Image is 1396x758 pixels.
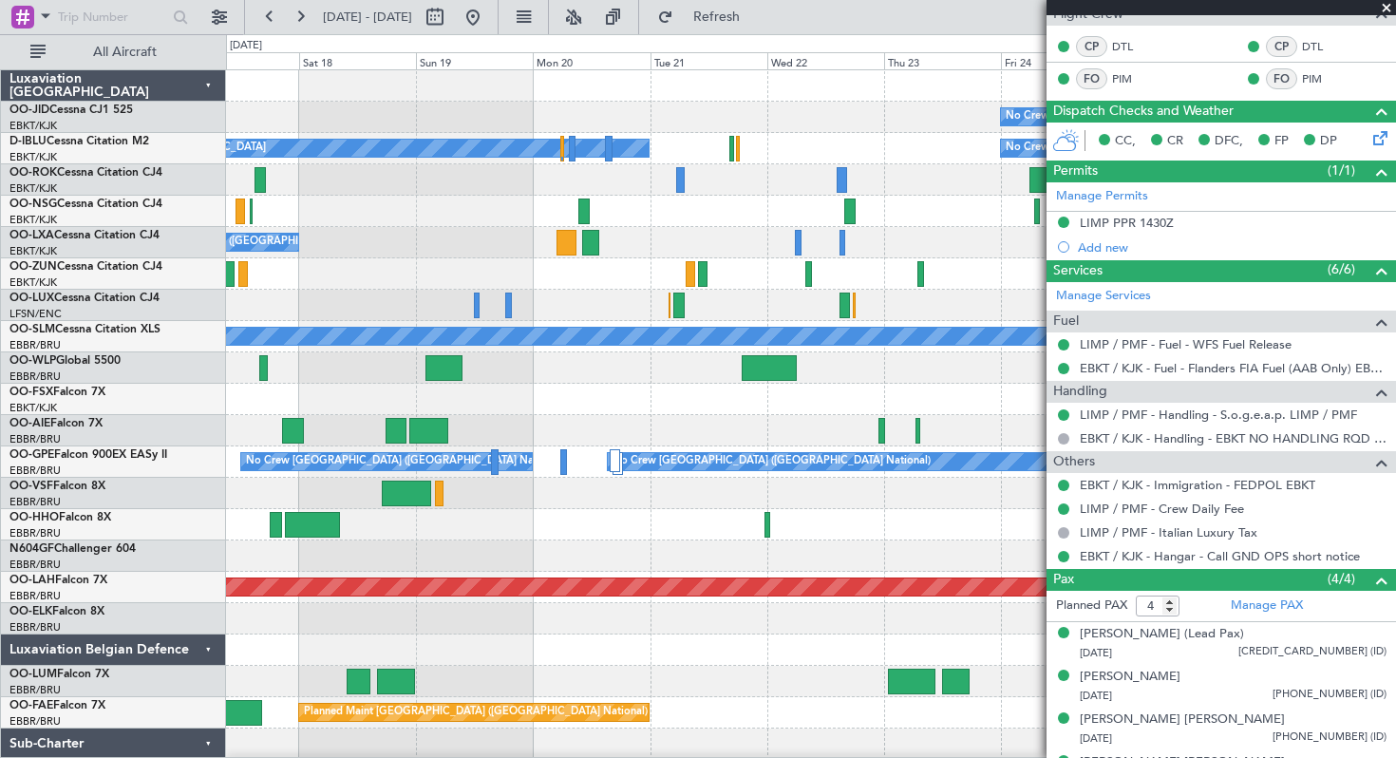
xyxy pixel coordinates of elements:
[9,606,104,617] a: OO-ELKFalcon 8X
[1302,38,1345,55] a: DTL
[182,52,299,69] div: Fri 17
[9,136,47,147] span: D-IBLU
[9,104,49,116] span: OO-JID
[1320,132,1337,151] span: DP
[9,575,107,586] a: OO-LAHFalcon 7X
[1080,646,1112,660] span: [DATE]
[9,683,61,697] a: EBBR/BRU
[1080,731,1112,746] span: [DATE]
[884,52,1001,69] div: Thu 23
[9,136,149,147] a: D-IBLUCessna Citation M2
[651,52,767,69] div: Tue 21
[9,119,57,133] a: EBKT/KJK
[9,104,133,116] a: OO-JIDCessna CJ1 525
[1080,430,1387,446] a: EBKT / KJK - Handling - EBKT NO HANDLING RQD FOR CJ
[9,324,55,335] span: OO-SLM
[299,52,416,69] div: Sat 18
[9,230,54,241] span: OO-LXA
[1112,70,1155,87] a: PIM
[21,37,206,67] button: All Aircraft
[9,606,52,617] span: OO-ELK
[1056,287,1151,306] a: Manage Services
[70,228,388,256] div: No Crew [GEOGRAPHIC_DATA] ([GEOGRAPHIC_DATA] National)
[1328,161,1355,180] span: (1/1)
[9,432,61,446] a: EBBR/BRU
[1056,597,1127,616] label: Planned PAX
[416,52,533,69] div: Sun 19
[9,512,111,523] a: OO-HHOFalcon 8X
[9,620,61,635] a: EBBR/BRU
[9,355,121,367] a: OO-WLPGlobal 5500
[58,3,167,31] input: Trip Number
[1080,711,1285,730] div: [PERSON_NAME] [PERSON_NAME]
[9,418,50,429] span: OO-AIE
[9,261,162,273] a: OO-ZUNCessna Citation CJ4
[1080,477,1315,493] a: EBKT / KJK - Immigration - FEDPOL EBKT
[9,512,59,523] span: OO-HHO
[9,418,103,429] a: OO-AIEFalcon 7X
[1080,215,1174,231] div: LIMP PPR 1430Z
[9,387,53,398] span: OO-FSX
[677,10,757,24] span: Refresh
[1006,103,1049,131] div: No Crew
[1115,132,1136,151] span: CC,
[1273,730,1387,746] span: [PHONE_NUMBER] (ID)
[9,261,57,273] span: OO-ZUN
[1053,569,1074,591] span: Pax
[304,698,648,727] div: Planned Maint [GEOGRAPHIC_DATA] ([GEOGRAPHIC_DATA] National)
[1053,101,1234,123] span: Dispatch Checks and Weather
[1167,132,1183,151] span: CR
[9,700,105,711] a: OO-FAEFalcon 7X
[1078,239,1387,256] div: Add new
[9,464,61,478] a: EBBR/BRU
[9,669,57,680] span: OO-LUM
[1080,360,1387,376] a: EBKT / KJK - Fuel - Flanders FIA Fuel (AAB Only) EBKT / KJK
[1328,259,1355,279] span: (6/6)
[9,293,160,304] a: OO-LUXCessna Citation CJ4
[9,543,136,555] a: N604GFChallenger 604
[1215,132,1243,151] span: DFC,
[1053,161,1098,182] span: Permits
[9,481,53,492] span: OO-VSF
[1076,68,1107,89] div: FO
[1302,70,1345,87] a: PIM
[1053,381,1107,403] span: Handling
[9,150,57,164] a: EBKT/KJK
[9,167,162,179] a: OO-ROKCessna Citation CJ4
[9,481,105,492] a: OO-VSFFalcon 8X
[9,543,54,555] span: N604GF
[1080,501,1244,517] a: LIMP / PMF - Crew Daily Fee
[9,230,160,241] a: OO-LXACessna Citation CJ4
[1328,569,1355,589] span: (4/4)
[9,526,61,540] a: EBBR/BRU
[9,199,57,210] span: OO-NSG
[9,714,61,729] a: EBBR/BRU
[1053,260,1103,282] span: Services
[649,2,763,32] button: Refresh
[1080,625,1244,644] div: [PERSON_NAME] (Lead Pax)
[9,589,61,603] a: EBBR/BRU
[9,355,56,367] span: OO-WLP
[9,167,57,179] span: OO-ROK
[9,387,105,398] a: OO-FSXFalcon 7X
[9,495,61,509] a: EBBR/BRU
[1080,668,1180,687] div: [PERSON_NAME]
[1053,451,1095,473] span: Others
[9,700,53,711] span: OO-FAE
[9,575,55,586] span: OO-LAH
[9,181,57,196] a: EBKT/KJK
[1274,132,1289,151] span: FP
[323,9,412,26] span: [DATE] - [DATE]
[246,447,564,476] div: No Crew [GEOGRAPHIC_DATA] ([GEOGRAPHIC_DATA] National)
[1080,524,1257,540] a: LIMP / PMF - Italian Luxury Tax
[1080,407,1357,423] a: LIMP / PMF - Handling - S.o.g.e.a.p. LIMP / PMF
[9,293,54,304] span: OO-LUX
[9,324,160,335] a: OO-SLMCessna Citation XLS
[1080,336,1292,352] a: LIMP / PMF - Fuel - WFS Fuel Release
[9,213,57,227] a: EBKT/KJK
[1080,548,1360,564] a: EBKT / KJK - Hangar - Call GND OPS short notice
[767,52,884,69] div: Wed 22
[1266,36,1297,57] div: CP
[1053,311,1079,332] span: Fuel
[1006,134,1049,162] div: No Crew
